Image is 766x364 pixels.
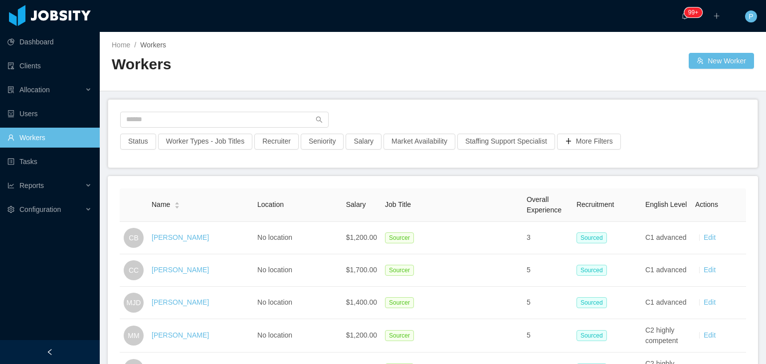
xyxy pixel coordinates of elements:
[704,266,716,274] a: Edit
[19,182,44,189] span: Reports
[158,134,252,150] button: Worker Types - Job Titles
[704,233,716,241] a: Edit
[713,12,720,19] i: icon: plus
[128,326,139,346] span: MM
[385,232,414,243] span: Sourcer
[129,260,139,280] span: CC
[7,182,14,189] i: icon: line-chart
[257,200,284,208] span: Location
[127,293,141,313] span: MJD
[749,10,753,22] span: P
[152,266,209,274] a: [PERSON_NAME]
[175,204,180,207] i: icon: caret-down
[253,319,342,353] td: No location
[523,222,573,254] td: 3
[689,53,754,69] button: icon: usergroup-addNew Worker
[346,298,377,306] span: $1,400.00
[7,86,14,93] i: icon: solution
[645,200,687,208] span: English Level
[695,200,718,208] span: Actions
[120,134,156,150] button: Status
[346,134,382,150] button: Salary
[385,200,411,208] span: Job Title
[527,195,562,214] span: Overall Experience
[7,56,92,76] a: icon: auditClients
[152,199,170,210] span: Name
[346,266,377,274] span: $1,700.00
[523,319,573,353] td: 5
[19,205,61,213] span: Configuration
[641,287,691,319] td: C1 advanced
[7,206,14,213] i: icon: setting
[316,116,323,123] i: icon: search
[576,200,614,208] span: Recruitment
[385,297,414,308] span: Sourcer
[7,128,92,148] a: icon: userWorkers
[641,319,691,353] td: C2 highly competent
[346,331,377,339] span: $1,200.00
[704,331,716,339] a: Edit
[112,54,433,75] h2: Workers
[576,265,607,276] span: Sourced
[385,265,414,276] span: Sourcer
[523,287,573,319] td: 5
[684,7,702,17] sup: 1741
[253,254,342,287] td: No location
[641,254,691,287] td: C1 advanced
[385,330,414,341] span: Sourcer
[174,200,180,207] div: Sort
[253,287,342,319] td: No location
[129,228,138,248] span: CB
[576,297,607,308] span: Sourced
[7,32,92,52] a: icon: pie-chartDashboard
[457,134,555,150] button: Staffing Support Specialist
[7,104,92,124] a: icon: robotUsers
[557,134,621,150] button: icon: plusMore Filters
[19,86,50,94] span: Allocation
[7,152,92,172] a: icon: profileTasks
[301,134,344,150] button: Seniority
[523,254,573,287] td: 5
[140,41,166,49] span: Workers
[704,298,716,306] a: Edit
[152,233,209,241] a: [PERSON_NAME]
[346,233,377,241] span: $1,200.00
[681,12,688,19] i: icon: bell
[152,331,209,339] a: [PERSON_NAME]
[152,298,209,306] a: [PERSON_NAME]
[576,330,607,341] span: Sourced
[253,222,342,254] td: No location
[641,222,691,254] td: C1 advanced
[346,200,366,208] span: Salary
[254,134,299,150] button: Recruiter
[175,201,180,204] i: icon: caret-up
[134,41,136,49] span: /
[112,41,130,49] a: Home
[576,232,607,243] span: Sourced
[383,134,455,150] button: Market Availability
